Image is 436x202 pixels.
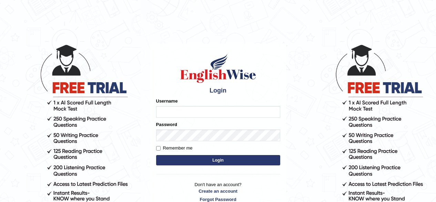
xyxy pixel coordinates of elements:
img: Logo of English Wise sign in for intelligent practice with AI [179,53,257,84]
label: Username [156,98,178,104]
label: Remember me [156,145,193,152]
label: Password [156,121,177,128]
button: Login [156,155,280,165]
a: Create an account [156,188,280,194]
input: Remember me [156,146,161,151]
h4: Login [156,87,280,94]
